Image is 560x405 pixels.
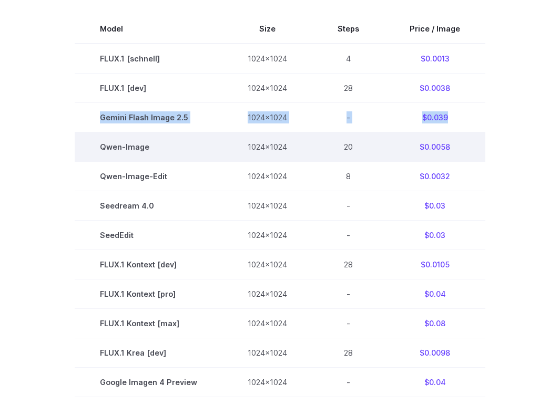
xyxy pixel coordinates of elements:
td: 1024x1024 [222,73,312,102]
td: Qwen-Image [75,132,222,162]
td: 8 [312,162,384,191]
td: Seedream 4.0 [75,191,222,221]
td: FLUX.1 Kontext [dev] [75,250,222,279]
td: - [312,368,384,397]
td: - [312,221,384,250]
td: $0.08 [384,309,485,338]
td: 20 [312,132,384,162]
td: 1024x1024 [222,44,312,74]
td: $0.04 [384,279,485,309]
td: $0.039 [384,102,485,132]
th: Steps [312,14,384,44]
td: 1024x1024 [222,368,312,397]
td: 1024x1024 [222,279,312,309]
th: Model [75,14,222,44]
td: $0.03 [384,221,485,250]
th: Size [222,14,312,44]
td: $0.03 [384,191,485,221]
td: 1024x1024 [222,132,312,162]
td: 28 [312,73,384,102]
td: 28 [312,338,384,368]
td: - [312,102,384,132]
td: $0.0105 [384,250,485,279]
td: 1024x1024 [222,250,312,279]
td: $0.0098 [384,338,485,368]
td: 4 [312,44,384,74]
td: Qwen-Image-Edit [75,162,222,191]
td: - [312,191,384,221]
td: FLUX.1 Kontext [max] [75,309,222,338]
th: Price / Image [384,14,485,44]
td: FLUX.1 Krea [dev] [75,338,222,368]
span: Gemini Flash Image 2.5 [100,111,197,123]
td: 1024x1024 [222,221,312,250]
td: $0.04 [384,368,485,397]
td: $0.0038 [384,73,485,102]
td: - [312,309,384,338]
td: 1024x1024 [222,309,312,338]
td: 28 [312,250,384,279]
td: 1024x1024 [222,162,312,191]
td: FLUX.1 [schnell] [75,44,222,74]
td: - [312,279,384,309]
td: FLUX.1 [dev] [75,73,222,102]
td: 1024x1024 [222,191,312,221]
td: FLUX.1 Kontext [pro] [75,279,222,309]
td: 1024x1024 [222,102,312,132]
td: 1024x1024 [222,338,312,368]
td: Google Imagen 4 Preview [75,368,222,397]
td: SeedEdit [75,221,222,250]
td: $0.0013 [384,44,485,74]
td: $0.0058 [384,132,485,162]
td: $0.0032 [384,162,485,191]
